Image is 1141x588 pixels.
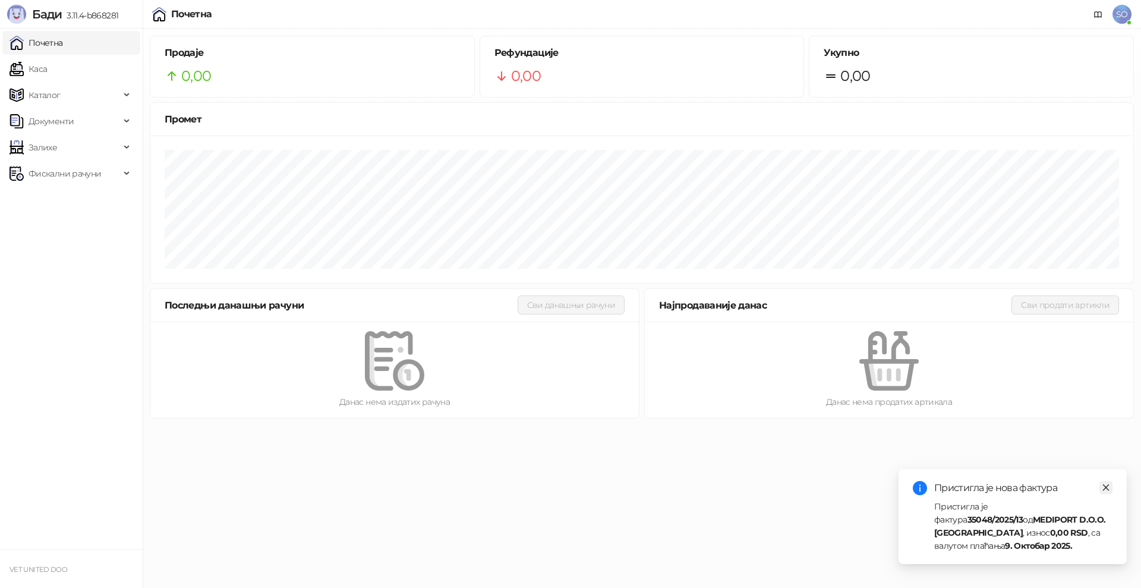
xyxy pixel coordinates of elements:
span: 0,00 [181,65,211,87]
small: VET UNITED DOO [10,565,67,574]
strong: 0,00 RSD [1050,527,1088,538]
button: Сви продати артикли [1011,295,1119,315]
a: Почетна [10,31,63,55]
strong: 9. Октобар 2025. [1005,540,1072,551]
span: Фискални рачуни [29,162,101,185]
span: 0,00 [511,65,541,87]
h5: Рефундације [494,46,790,60]
strong: 35048/2025/13 [967,514,1023,525]
div: Промет [165,112,1119,127]
span: info-circle [913,481,927,495]
div: Најпродаваније данас [659,298,1011,313]
a: Close [1099,481,1112,494]
h5: Продаје [165,46,460,60]
span: Залихе [29,136,57,159]
span: Каталог [29,83,61,107]
span: SO [1112,5,1131,24]
span: Документи [29,109,74,133]
div: Последњи данашњи рачуни [165,298,518,313]
button: Сви данашњи рачуни [518,295,625,315]
div: Данас нема издатих рачуна [169,395,620,408]
h5: Укупно [824,46,1119,60]
div: Пристигла је нова фактура [934,481,1112,495]
div: Почетна [171,10,212,19]
div: Пристигла је фактура од , износ , са валутом плаћања [934,500,1112,552]
span: 0,00 [840,65,870,87]
span: 3.11.4-b868281 [62,10,118,21]
img: Logo [7,5,26,24]
span: close [1102,483,1110,492]
a: Документација [1089,5,1108,24]
span: Бади [32,7,62,21]
div: Данас нема продатих артикала [664,395,1114,408]
a: Каса [10,57,47,81]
